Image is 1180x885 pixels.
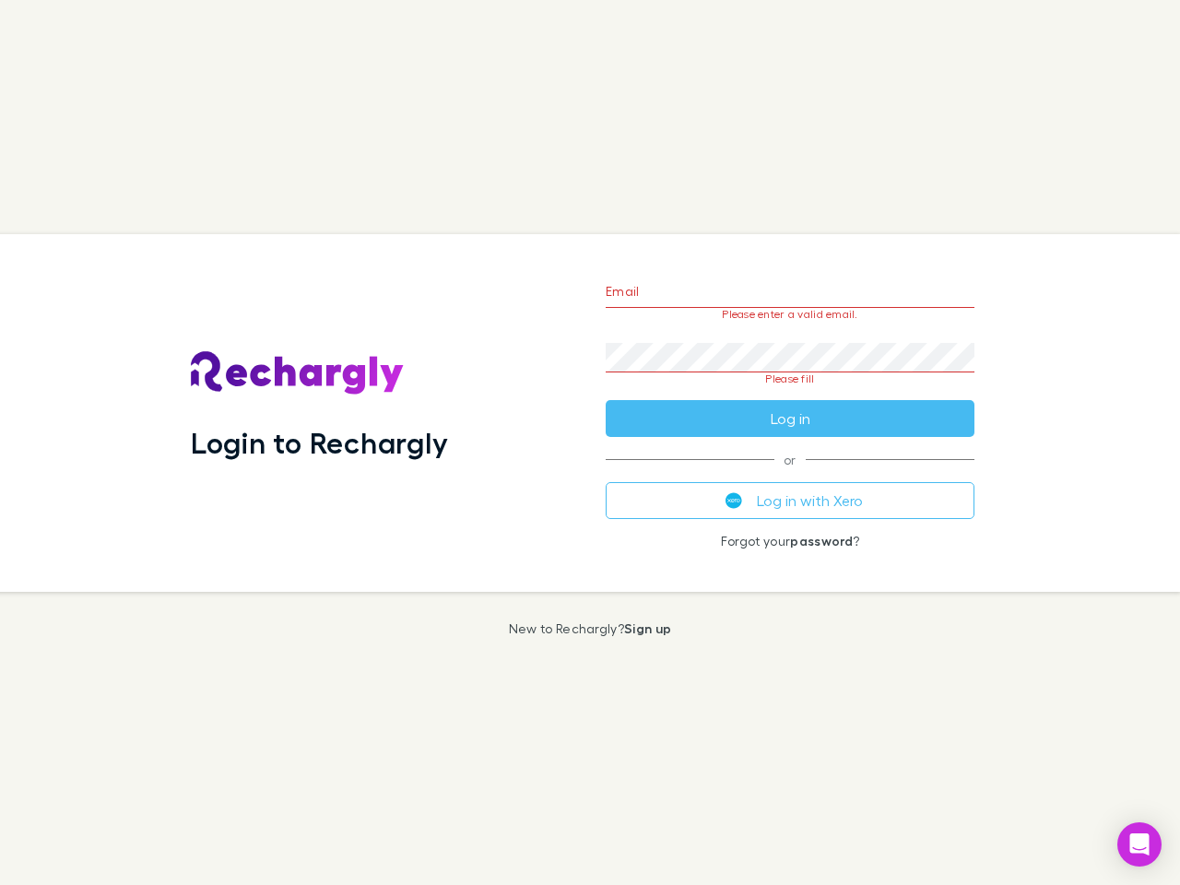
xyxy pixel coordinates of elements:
h1: Login to Rechargly [191,425,448,460]
p: New to Rechargly? [509,621,672,636]
p: Please enter a valid email. [606,308,974,321]
a: Sign up [624,620,671,636]
img: Rechargly's Logo [191,351,405,395]
button: Log in [606,400,974,437]
button: Log in with Xero [606,482,974,519]
div: Open Intercom Messenger [1117,822,1162,867]
img: Xero's logo [726,492,742,509]
p: Forgot your ? [606,534,974,549]
span: or [606,459,974,460]
a: password [790,533,853,549]
p: Please fill [606,372,974,385]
